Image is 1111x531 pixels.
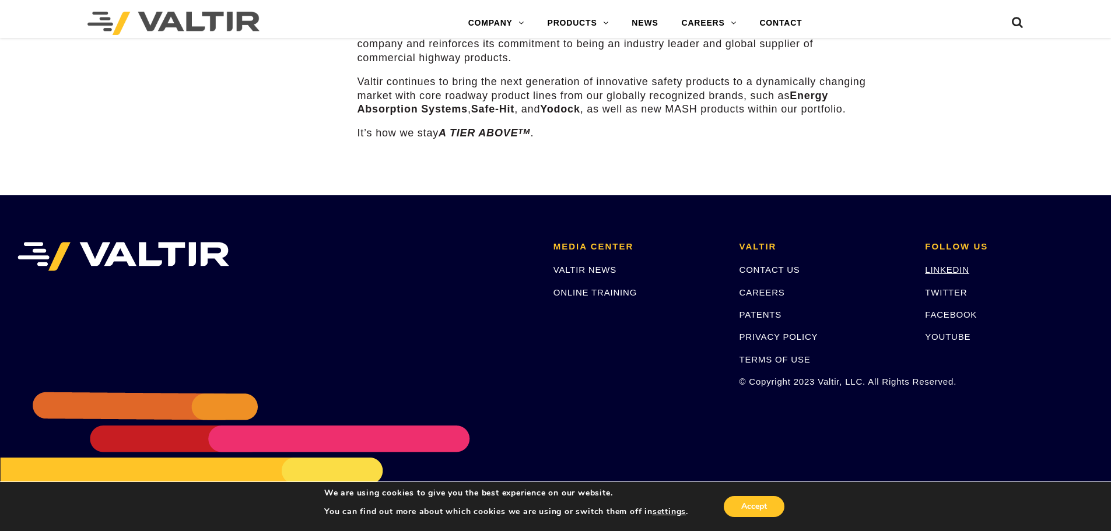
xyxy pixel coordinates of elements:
h2: FOLLOW US [925,242,1094,252]
a: TERMS OF USE [740,354,811,364]
a: CAREERS [740,287,785,297]
a: LINKEDIN [925,265,969,275]
a: TWITTER [925,287,967,297]
p: Valtir continues to bring the next generation of innovative safety products to a dynamically chan... [358,75,874,116]
a: CAREERS [670,12,748,35]
sup: TM [518,127,530,136]
strong: Safe-Hit [471,103,514,115]
img: Valtir [87,12,260,35]
a: PATENTS [740,310,782,319]
a: FACEBOOK [925,310,977,319]
a: NEWS [620,12,670,35]
strong: Yodock [540,103,580,115]
a: PRIVACY POLICY [740,332,818,342]
p: © Copyright 2023 Valtir, LLC. All Rights Reserved. [740,375,908,388]
p: We are using cookies to give you the best experience on our website. [324,488,688,498]
a: PRODUCTS [536,12,621,35]
a: CONTACT US [740,265,800,275]
h2: MEDIA CENTER [553,242,722,252]
img: VALTIR [17,242,229,271]
button: Accept [724,496,784,517]
a: YOUTUBE [925,332,970,342]
p: It’s how we stay . [358,126,874,140]
a: COMPANY [457,12,536,35]
p: You can find out more about which cookies we are using or switch them off in . [324,507,688,517]
h2: VALTIR [740,242,908,252]
button: settings [653,507,686,517]
em: A TIER ABOVE [439,127,530,139]
a: CONTACT [748,12,814,35]
a: VALTIR NEWS [553,265,616,275]
a: ONLINE TRAINING [553,287,637,297]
